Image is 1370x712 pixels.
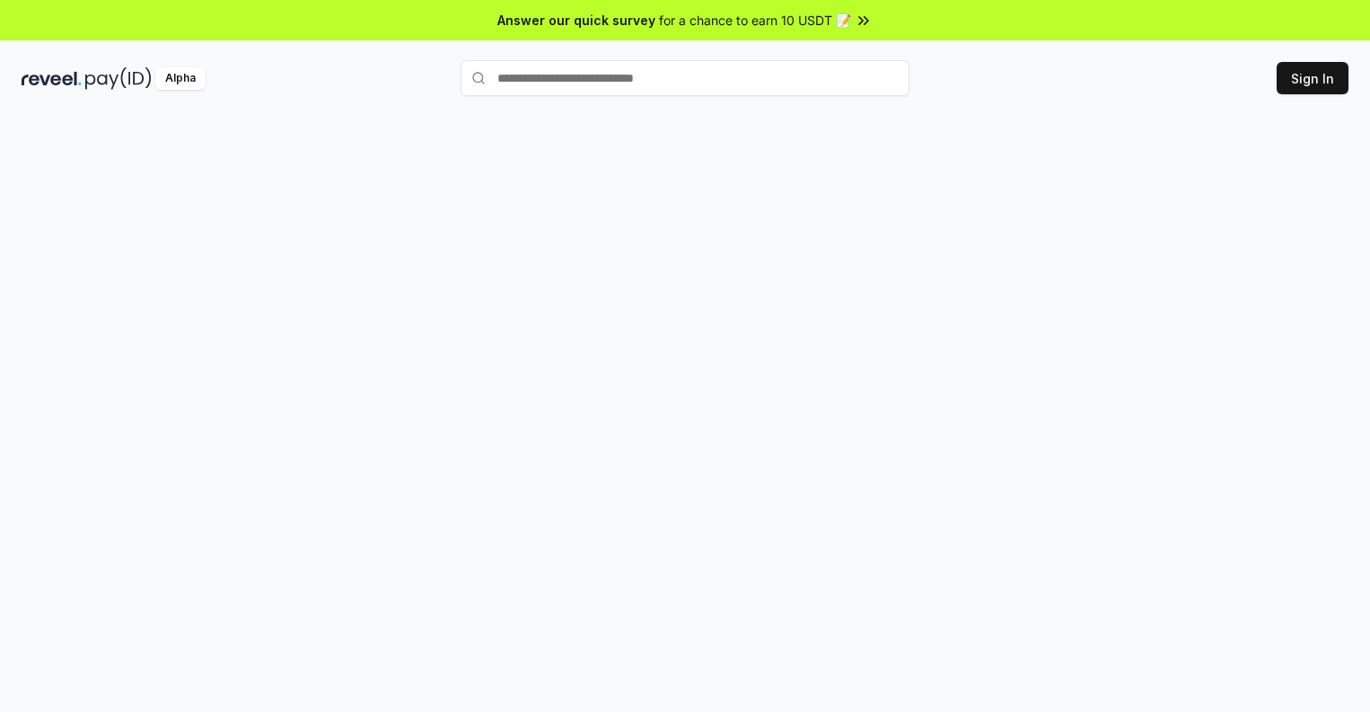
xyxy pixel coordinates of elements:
[155,67,206,90] div: Alpha
[497,11,655,30] span: Answer our quick survey
[85,67,152,90] img: pay_id
[659,11,851,30] span: for a chance to earn 10 USDT 📝
[22,67,82,90] img: reveel_dark
[1277,62,1348,94] button: Sign In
